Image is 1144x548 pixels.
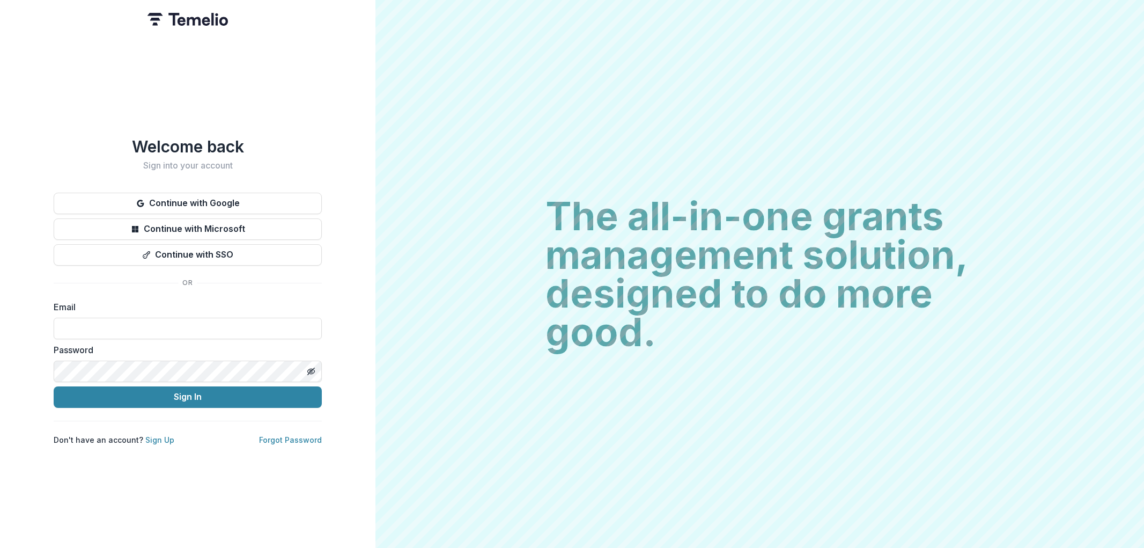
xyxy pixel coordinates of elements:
img: Temelio [147,13,228,26]
button: Continue with Google [54,193,322,214]
h2: Sign into your account [54,160,322,171]
button: Continue with SSO [54,244,322,266]
label: Password [54,344,315,356]
a: Sign Up [145,435,174,444]
h1: Welcome back [54,137,322,156]
button: Toggle password visibility [302,363,320,380]
button: Continue with Microsoft [54,218,322,240]
p: Don't have an account? [54,434,174,445]
a: Forgot Password [259,435,322,444]
button: Sign In [54,386,322,408]
label: Email [54,301,315,313]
